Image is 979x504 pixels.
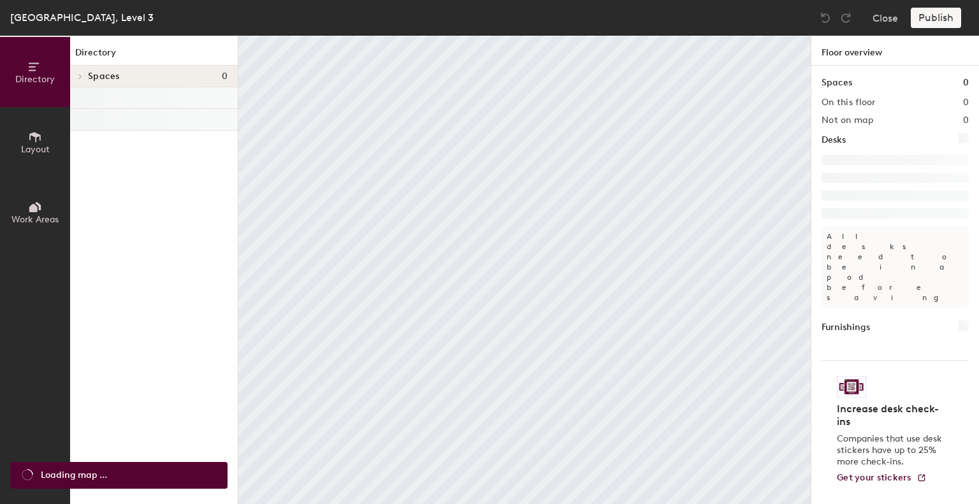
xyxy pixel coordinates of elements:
[15,74,55,85] span: Directory
[837,433,946,468] p: Companies that use desk stickers have up to 25% more check-ins.
[822,97,876,108] h2: On this floor
[837,376,866,398] img: Sticker logo
[822,320,870,335] h1: Furnishings
[11,214,59,225] span: Work Areas
[70,46,238,66] h1: Directory
[837,403,946,428] h4: Increase desk check-ins
[822,133,846,147] h1: Desks
[10,10,154,25] div: [GEOGRAPHIC_DATA], Level 3
[41,468,107,482] span: Loading map ...
[222,71,228,82] span: 0
[822,115,873,126] h2: Not on map
[963,76,969,90] h1: 0
[238,36,811,504] canvas: Map
[819,11,832,24] img: Undo
[822,76,852,90] h1: Spaces
[88,71,120,82] span: Spaces
[963,115,969,126] h2: 0
[837,473,927,484] a: Get your stickers
[839,11,852,24] img: Redo
[21,144,50,155] span: Layout
[837,472,911,483] span: Get your stickers
[873,8,898,28] button: Close
[811,36,979,66] h1: Floor overview
[963,97,969,108] h2: 0
[822,226,969,308] p: All desks need to be in a pod before saving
